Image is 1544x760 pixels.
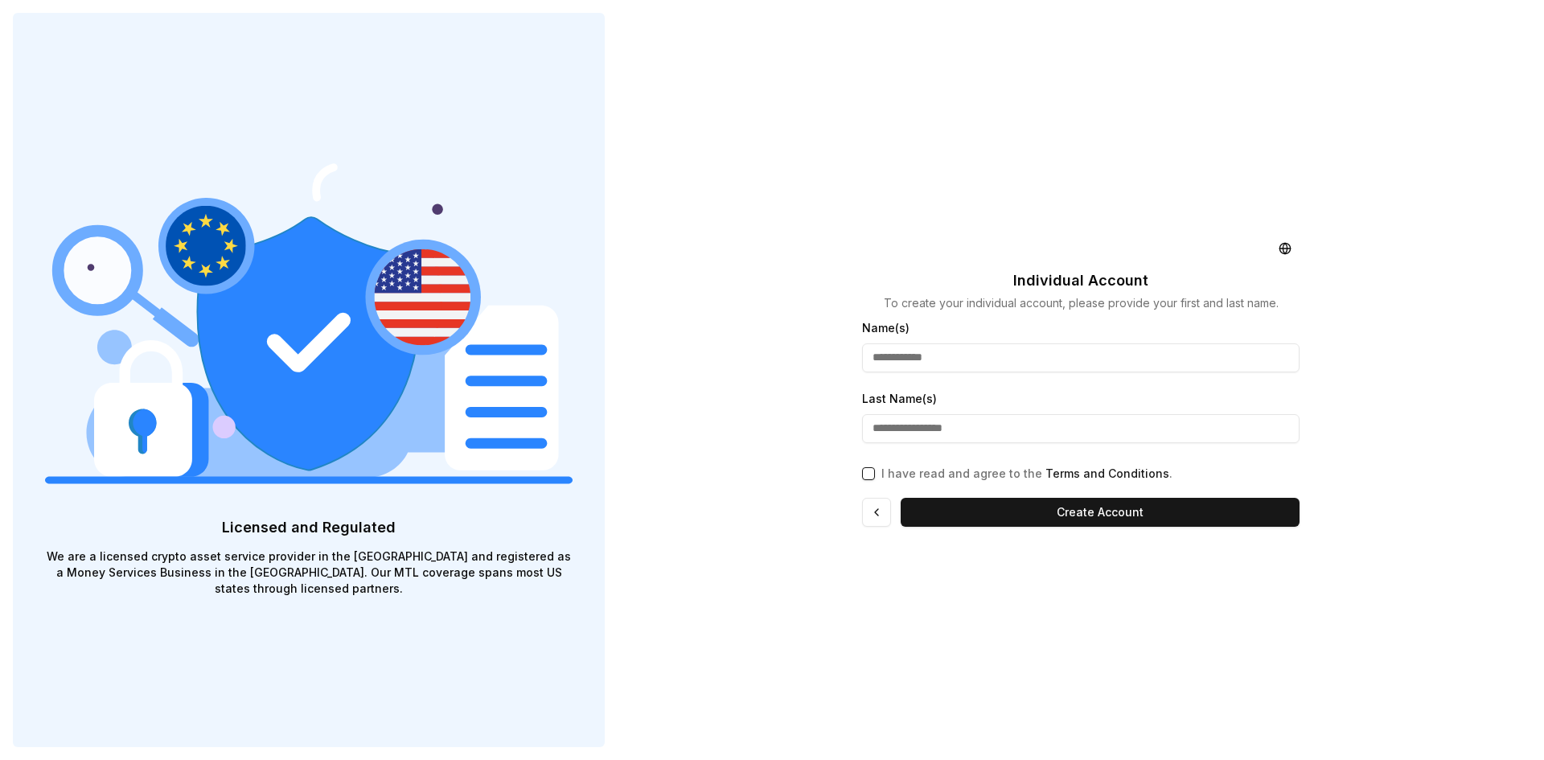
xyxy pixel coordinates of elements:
p: To create your individual account, please provide your first and last name. [884,295,1279,311]
button: Create Account [901,498,1300,527]
p: Licensed and Regulated [45,516,573,539]
label: Name(s) [862,321,910,335]
a: Terms and Conditions [1045,466,1169,480]
label: Last Name(s) [862,392,937,405]
p: Individual Account [1013,269,1148,292]
p: We are a licensed crypto asset service provider in the [GEOGRAPHIC_DATA] and registered as a Mone... [45,548,573,597]
p: I have read and agree to the . [881,466,1172,482]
